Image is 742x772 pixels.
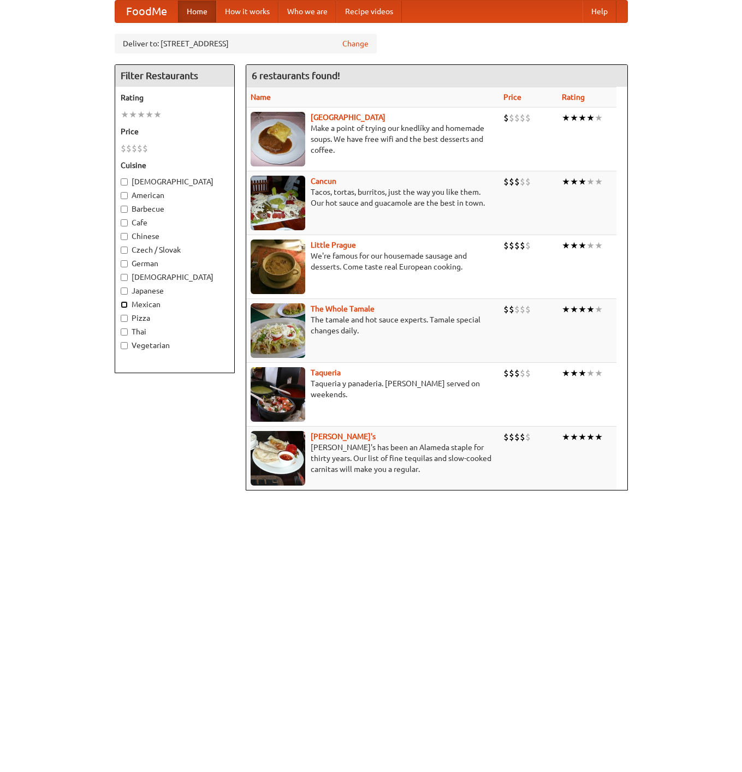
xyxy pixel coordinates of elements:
[578,176,586,188] li: ★
[509,176,514,188] li: $
[311,113,385,122] a: [GEOGRAPHIC_DATA]
[595,303,603,315] li: ★
[129,109,137,121] li: ★
[562,93,585,101] a: Rating
[121,92,229,103] h5: Rating
[514,176,520,188] li: $
[121,258,229,269] label: German
[137,109,145,121] li: ★
[121,206,128,213] input: Barbecue
[514,240,520,252] li: $
[586,303,595,315] li: ★
[525,176,531,188] li: $
[121,204,229,214] label: Barbecue
[503,176,509,188] li: $
[121,190,229,201] label: American
[578,112,586,124] li: ★
[121,313,229,324] label: Pizza
[583,1,616,22] a: Help
[595,112,603,124] li: ★
[251,367,305,422] img: taqueria.jpg
[311,177,336,185] a: Cancun
[121,231,229,242] label: Chinese
[121,219,128,226] input: Cafe
[514,112,520,124] li: $
[121,326,229,337] label: Thai
[509,367,514,379] li: $
[520,240,525,252] li: $
[121,126,229,137] h5: Price
[570,431,578,443] li: ★
[595,367,603,379] li: ★
[578,367,586,379] li: ★
[251,303,305,358] img: wholetamale.jpg
[251,240,305,294] img: littleprague.jpg
[251,123,495,155] p: Make a point of trying our knedlíky and homemade soups. We have free wifi and the best desserts a...
[115,34,377,53] div: Deliver to: [STREET_ADDRESS]
[115,1,178,22] a: FoodMe
[520,303,525,315] li: $
[311,368,341,377] a: Taqueria
[121,288,128,295] input: Japanese
[509,240,514,252] li: $
[595,431,603,443] li: ★
[251,187,495,208] p: Tacos, tortas, burritos, just the way you like them. Our hot sauce and guacamole are the best in ...
[525,112,531,124] li: $
[121,315,128,322] input: Pizza
[145,109,153,121] li: ★
[525,240,531,252] li: $
[143,142,148,154] li: $
[586,367,595,379] li: ★
[595,176,603,188] li: ★
[251,250,495,272] p: We're famous for our housemade sausage and desserts. Come taste real European cooking.
[520,176,525,188] li: $
[121,340,229,351] label: Vegetarian
[570,240,578,252] li: ★
[514,431,520,443] li: $
[121,109,129,121] li: ★
[311,432,376,441] b: [PERSON_NAME]'s
[251,378,495,400] p: Taqueria y panaderia. [PERSON_NAME] served on weekends.
[251,112,305,166] img: czechpoint.jpg
[121,328,128,336] input: Thai
[562,240,570,252] li: ★
[115,65,234,87] h4: Filter Restaurants
[570,303,578,315] li: ★
[562,367,570,379] li: ★
[121,299,229,310] label: Mexican
[121,176,229,187] label: [DEMOGRAPHIC_DATA]
[121,285,229,296] label: Japanese
[251,176,305,230] img: cancun.jpg
[562,176,570,188] li: ★
[336,1,402,22] a: Recipe videos
[525,367,531,379] li: $
[586,176,595,188] li: ★
[595,240,603,252] li: ★
[121,178,128,185] input: [DEMOGRAPHIC_DATA]
[503,93,521,101] a: Price
[251,314,495,336] p: The tamale and hot sauce experts. Tamale special changes daily.
[311,241,356,249] a: Little Prague
[520,112,525,124] li: $
[503,240,509,252] li: $
[121,274,128,281] input: [DEMOGRAPHIC_DATA]
[570,176,578,188] li: ★
[126,142,132,154] li: $
[509,112,514,124] li: $
[342,38,369,49] a: Change
[578,303,586,315] li: ★
[121,142,126,154] li: $
[525,431,531,443] li: $
[311,304,375,313] a: The Whole Tamale
[562,112,570,124] li: ★
[178,1,216,22] a: Home
[121,342,128,349] input: Vegetarian
[503,431,509,443] li: $
[520,367,525,379] li: $
[503,303,509,315] li: $
[503,112,509,124] li: $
